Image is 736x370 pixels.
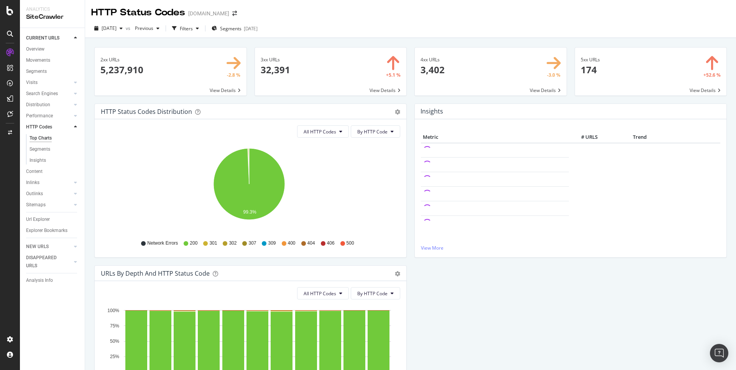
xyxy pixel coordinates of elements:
div: URLs by Depth and HTTP Status Code [101,270,210,277]
a: DISAPPEARED URLS [26,254,72,270]
a: Visits [26,79,72,87]
span: 200 [190,240,197,247]
div: Segments [26,67,47,76]
div: arrow-right-arrow-left [232,11,237,16]
span: By HTTP Code [357,290,388,297]
span: 400 [288,240,296,247]
a: Performance [26,112,72,120]
div: CURRENT URLS [26,34,59,42]
svg: A chart. [101,144,398,233]
th: Trend [600,132,680,143]
div: Visits [26,79,38,87]
div: Open Intercom Messenger [710,344,728,362]
text: 100% [107,308,119,313]
a: Url Explorer [26,215,79,224]
text: 75% [110,323,119,329]
div: DISAPPEARED URLS [26,254,65,270]
div: Outlinks [26,190,43,198]
span: Segments [220,25,242,32]
div: Url Explorer [26,215,50,224]
div: Segments [30,145,50,153]
div: Distribution [26,101,50,109]
div: Performance [26,112,53,120]
div: NEW URLS [26,243,49,251]
a: CURRENT URLS [26,34,72,42]
th: # URLS [569,132,600,143]
a: Insights [30,156,79,164]
h4: Insights [421,106,443,117]
a: Movements [26,56,79,64]
span: 404 [307,240,315,247]
a: Segments [26,67,79,76]
span: 307 [248,240,256,247]
div: Analytics [26,6,79,13]
div: Insights [30,156,46,164]
a: Distribution [26,101,72,109]
text: 50% [110,339,119,344]
text: 25% [110,354,119,360]
div: Filters [180,25,193,32]
a: Search Engines [26,90,72,98]
div: Top Charts [30,134,52,142]
span: 301 [209,240,217,247]
span: 500 [347,240,354,247]
div: Inlinks [26,179,39,187]
a: Inlinks [26,179,72,187]
span: 406 [327,240,335,247]
div: [DATE] [244,25,258,32]
div: HTTP Status Codes [91,6,185,19]
button: All HTTP Codes [297,287,349,299]
div: Explorer Bookmarks [26,227,67,235]
div: Movements [26,56,50,64]
div: gear [395,109,400,115]
span: 302 [229,240,237,247]
button: All HTTP Codes [297,125,349,138]
a: HTTP Codes [26,123,72,131]
div: gear [395,271,400,276]
div: HTTP Status Codes Distribution [101,108,192,115]
button: Segments[DATE] [209,22,261,35]
span: 2025 Sep. 4th [102,25,117,31]
a: Sitemaps [26,201,72,209]
a: Explorer Bookmarks [26,227,79,235]
button: Filters [169,22,202,35]
span: By HTTP Code [357,128,388,135]
span: All HTTP Codes [304,128,336,135]
th: Metric [421,132,569,143]
span: Network Errors [147,240,178,247]
a: Overview [26,45,79,53]
div: Search Engines [26,90,58,98]
a: View More [421,245,720,251]
div: Content [26,168,43,176]
a: Top Charts [30,134,79,142]
div: Analysis Info [26,276,53,284]
div: [DOMAIN_NAME] [188,10,229,17]
div: Overview [26,45,44,53]
a: Outlinks [26,190,72,198]
button: Previous [132,22,163,35]
a: Content [26,168,79,176]
button: By HTTP Code [351,287,400,299]
div: HTTP Codes [26,123,52,131]
a: Segments [30,145,79,153]
span: All HTTP Codes [304,290,336,297]
div: Sitemaps [26,201,46,209]
span: 309 [268,240,276,247]
button: [DATE] [91,22,126,35]
text: 99.3% [243,209,256,215]
span: Previous [132,25,153,31]
button: By HTTP Code [351,125,400,138]
span: vs [126,25,132,31]
a: NEW URLS [26,243,72,251]
div: SiteCrawler [26,13,79,21]
a: Analysis Info [26,276,79,284]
